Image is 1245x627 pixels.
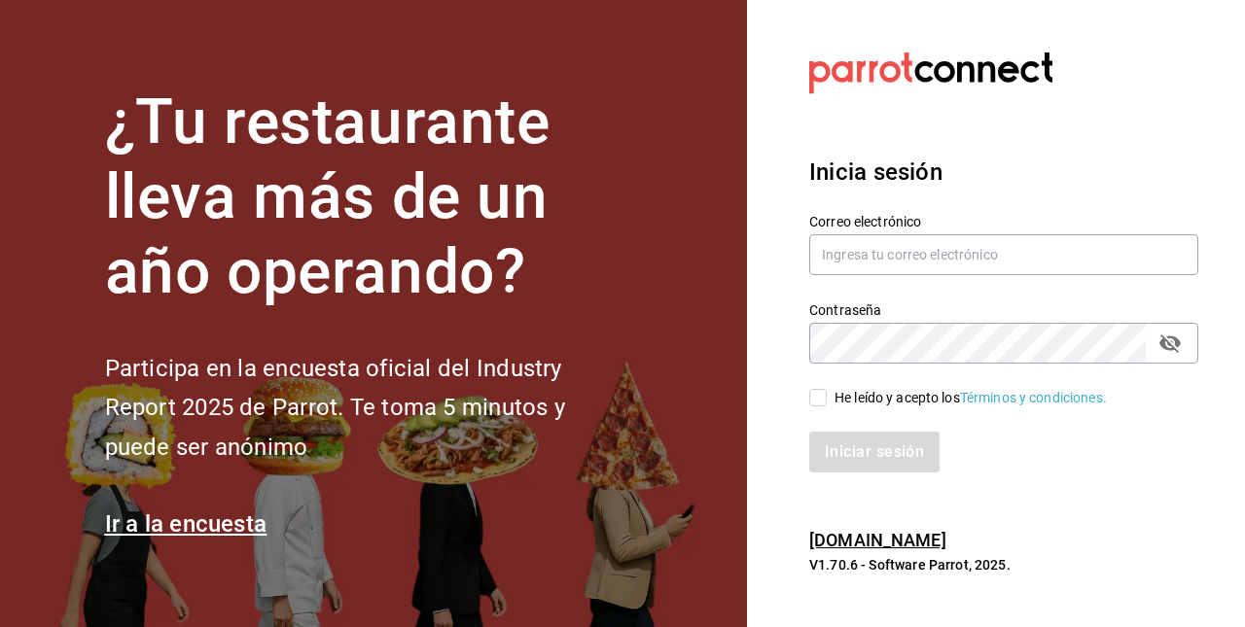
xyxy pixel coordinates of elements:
[809,234,1198,275] input: Ingresa tu correo electrónico
[105,510,267,538] a: Ir a la encuesta
[960,390,1107,405] a: Términos y condiciones.
[809,555,1198,575] p: V1.70.6 - Software Parrot, 2025.
[835,388,1107,408] div: He leído y acepto los
[105,349,630,468] h2: Participa en la encuesta oficial del Industry Report 2025 de Parrot. Te toma 5 minutos y puede se...
[809,215,1198,228] label: Correo electrónico
[809,530,946,550] a: [DOMAIN_NAME]
[1154,327,1187,360] button: Campo de contraseña
[809,303,1198,317] label: Contraseña
[105,86,630,309] h1: ¿Tu restaurante lleva más de un año operando?
[809,155,1198,190] h3: Inicia sesión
